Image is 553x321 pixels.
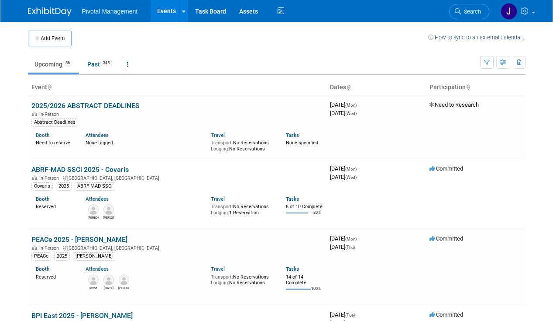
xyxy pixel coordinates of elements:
[211,132,225,138] a: Travel
[36,196,49,202] a: Booth
[31,165,129,174] a: ABRF-MAD SSCi 2025 - Covaris
[211,274,233,280] span: Transport:
[56,182,72,190] div: 2025
[466,84,470,91] a: Sort by Participation Type
[82,8,138,15] span: Pivotal Management
[345,111,357,116] span: (Wed)
[330,311,357,318] span: [DATE]
[31,235,127,244] a: PEACe 2025 - [PERSON_NAME]
[36,202,73,210] div: Reserved
[103,285,114,290] div: Raja Srinivas
[32,245,37,250] img: In-Person Event
[358,235,359,242] span: -
[211,202,273,216] div: No Reservations 1 Reservation
[54,252,70,260] div: 2025
[32,175,37,180] img: In-Person Event
[461,8,481,15] span: Search
[86,196,109,202] a: Attendees
[86,266,109,272] a: Attendees
[330,165,359,172] span: [DATE]
[345,245,355,250] span: (Thu)
[103,204,114,215] img: Sujash Chatterjee
[286,266,299,272] a: Tasks
[286,132,299,138] a: Tasks
[31,244,323,251] div: [GEOGRAPHIC_DATA], [GEOGRAPHIC_DATA]
[358,101,359,108] span: -
[345,313,355,318] span: (Tue)
[39,245,62,251] span: In-Person
[345,167,357,171] span: (Mon)
[356,311,357,318] span: -
[28,80,326,95] th: Event
[47,84,52,91] a: Sort by Event Name
[345,103,357,108] span: (Mon)
[211,138,273,152] div: No Reservations No Reservations
[39,175,62,181] span: In-Person
[81,56,119,73] a: Past345
[211,204,233,209] span: Transport:
[118,285,129,290] div: Martin Carcamo
[426,80,526,95] th: Participation
[501,3,517,20] img: Jessica Gatton
[286,204,323,210] div: 8 of 10 Complete
[211,140,233,146] span: Transport:
[31,252,51,260] div: PEACe
[429,235,463,242] span: Committed
[311,286,321,298] td: 100%
[86,138,204,146] div: None tagged
[211,272,273,286] div: No Reservations No Reservations
[32,112,37,116] img: In-Person Event
[28,31,72,46] button: Add Event
[345,237,357,241] span: (Mon)
[330,235,359,242] span: [DATE]
[31,311,133,320] a: BPI East 2025 - [PERSON_NAME]
[358,165,359,172] span: -
[429,165,463,172] span: Committed
[211,210,229,216] span: Lodging:
[119,275,129,285] img: Martin Carcamo
[86,132,109,138] a: Attendees
[88,285,99,290] div: Imroz Ghangas
[103,275,114,285] img: Raja Srinivas
[286,140,318,146] span: None specified
[346,84,350,91] a: Sort by Start Date
[73,252,115,260] div: [PERSON_NAME]
[429,101,479,108] span: Need to Research
[103,215,114,220] div: Sujash Chatterjee
[36,132,49,138] a: Booth
[28,7,72,16] img: ExhibitDay
[330,244,355,250] span: [DATE]
[36,138,73,146] div: Need to reserve
[31,119,78,126] div: Abstract Deadlines
[39,112,62,117] span: In-Person
[313,210,321,222] td: 80%
[63,60,72,66] span: 86
[330,110,357,116] span: [DATE]
[345,175,357,180] span: (Wed)
[211,196,225,202] a: Travel
[428,34,526,41] a: How to sync to an external calendar...
[88,275,99,285] img: Imroz Ghangas
[330,174,357,180] span: [DATE]
[75,182,115,190] div: ABRF-MAD SSCi
[429,311,463,318] span: Committed
[28,56,79,73] a: Upcoming86
[88,204,99,215] img: Melissa Gabello
[88,215,99,220] div: Melissa Gabello
[211,266,225,272] a: Travel
[326,80,426,95] th: Dates
[286,274,323,286] div: 14 of 14 Complete
[211,146,229,152] span: Lodging:
[100,60,112,66] span: 345
[31,182,53,190] div: Covaris
[449,4,489,19] a: Search
[286,196,299,202] a: Tasks
[211,280,229,286] span: Lodging:
[330,101,359,108] span: [DATE]
[36,272,73,280] div: Reserved
[31,101,140,110] a: 2025/2026 ABSTRACT DEADLINES
[36,266,49,272] a: Booth
[31,174,323,181] div: [GEOGRAPHIC_DATA], [GEOGRAPHIC_DATA]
